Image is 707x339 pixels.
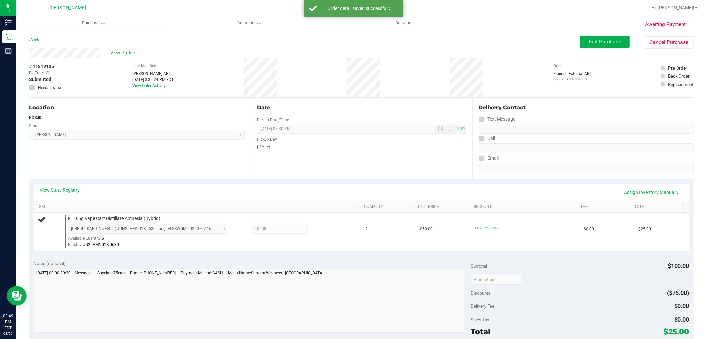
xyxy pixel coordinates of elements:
[644,36,694,49] button: Cancel Purchase
[321,5,398,12] div: Order detail saved successfully
[257,104,466,112] div: Date
[132,63,156,69] label: Last Modified
[366,226,368,232] span: 2
[475,227,498,230] span: 75cart: 75% off line
[668,65,687,71] div: Pre-Order
[52,70,53,76] span: -
[3,313,13,331] p: 03:49 PM EDT
[172,20,326,26] span: Customers
[29,104,245,112] div: Location
[5,34,12,40] inline-svg: Retail
[3,331,13,336] p: 08/20
[29,76,51,83] span: Submitted
[40,187,80,193] a: View State Registry
[171,16,327,30] a: Customers
[418,204,465,210] a: Unit Price
[471,287,490,299] span: Discounts
[471,263,487,269] span: Subtotal
[479,143,694,153] input: Format: (999) 999-9999
[472,204,573,210] a: Discount
[110,49,137,56] span: View Profile
[620,187,683,198] a: Assign Inventory Manually
[68,234,236,247] div: Available Quantity:
[471,275,522,285] input: Promo Code
[420,226,433,232] span: $50.00
[257,136,277,142] label: Pickup Day
[5,19,12,26] inline-svg: Inventory
[479,124,694,134] input: Format: (999) 999-9999
[471,327,490,336] span: Total
[675,316,689,323] span: $0.00
[132,83,166,88] a: View Order Activity
[668,73,690,79] div: Back Order
[68,215,160,222] span: FT 0.5g Vape Cart Distillate Amnesia (Hybrid)
[5,48,12,54] inline-svg: Reports
[7,286,27,306] iframe: Resource center
[257,143,466,150] div: [DATE]
[29,70,50,76] span: BioTrack ID:
[668,81,693,88] div: Replacement
[638,226,651,232] span: $25.00
[589,39,621,45] span: Edit Purchase
[386,20,423,26] span: Deliveries
[29,38,39,42] a: Back
[667,289,689,296] span: ($75.00)
[39,204,356,210] a: SKU
[553,77,591,82] p: Original ID: 316238759
[664,327,689,336] span: $25.00
[471,317,489,322] span: Sales Tax
[553,63,564,69] label: Origin
[132,71,174,77] div: [PERSON_NAME] API
[327,16,482,30] a: Deliveries
[635,204,681,210] a: Total
[364,204,410,210] a: Quantity
[16,16,171,30] a: Purchases
[553,71,591,82] div: Flourish External API
[49,5,86,11] span: [PERSON_NAME]
[580,36,630,48] button: Edit Purchase
[68,242,79,247] span: Batch:
[479,153,499,163] label: Email
[132,77,174,83] div: [DATE] 3:35:24 PM EDT
[471,303,494,309] span: Delivery Fee
[80,242,119,247] span: JUN25AMN01B-0630
[668,262,689,269] span: $100.00
[38,85,62,91] span: Needs review
[580,204,627,210] a: Tax
[34,261,66,266] span: Notes (optional)
[29,63,54,70] span: # 11819135
[29,115,41,120] strong: Pickup
[651,5,694,10] span: Hi, [PERSON_NAME]!
[675,302,689,309] span: $0.00
[479,134,495,143] label: Call
[479,104,694,112] div: Delivery Contact
[102,236,104,241] span: 6
[29,123,38,129] label: Store
[645,21,686,28] span: Awaiting Payment
[16,20,171,26] span: Purchases
[584,226,594,232] span: $0.00
[257,117,289,123] label: Pickup Date/Time
[479,114,516,124] label: Text Message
